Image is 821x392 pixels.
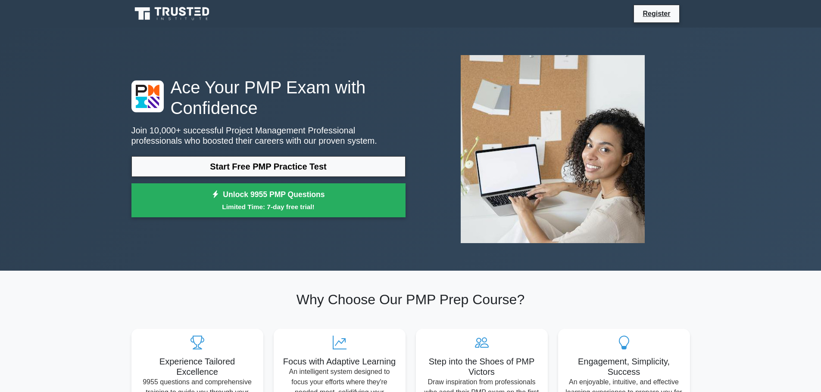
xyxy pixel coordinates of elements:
a: Start Free PMP Practice Test [131,156,406,177]
a: Register [637,8,675,19]
h5: Experience Tailored Excellence [138,356,256,377]
a: Unlock 9955 PMP QuestionsLimited Time: 7-day free trial! [131,183,406,218]
h5: Focus with Adaptive Learning [281,356,399,367]
small: Limited Time: 7-day free trial! [142,202,395,212]
h5: Step into the Shoes of PMP Victors [423,356,541,377]
h2: Why Choose Our PMP Prep Course? [131,291,690,308]
p: Join 10,000+ successful Project Management Professional professionals who boosted their careers w... [131,125,406,146]
h1: Ace Your PMP Exam with Confidence [131,77,406,118]
h5: Engagement, Simplicity, Success [565,356,683,377]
